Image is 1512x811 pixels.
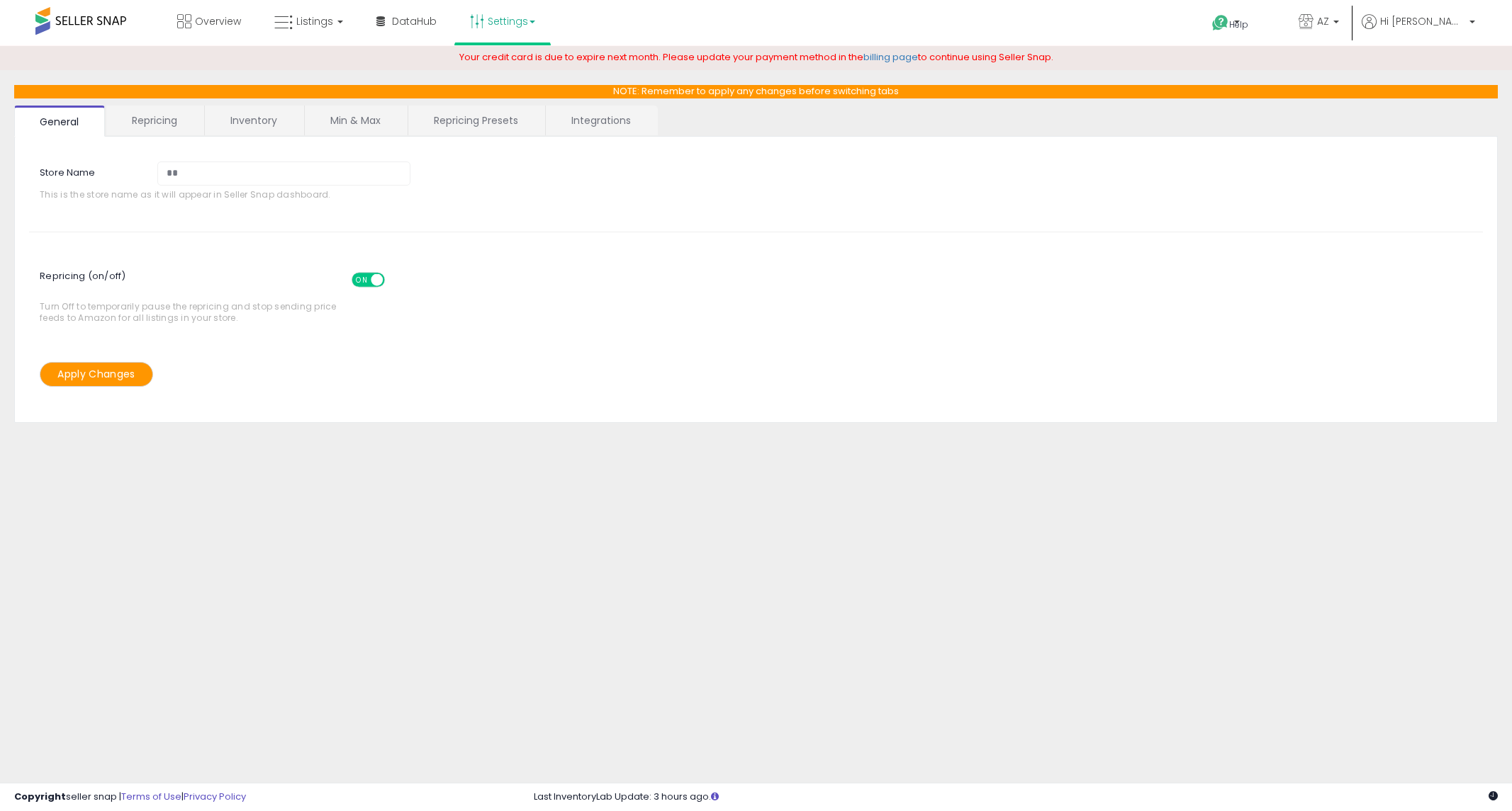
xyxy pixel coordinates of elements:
[353,274,371,286] span: ON
[1211,14,1229,32] i: Get Help
[1362,14,1475,46] a: Hi [PERSON_NAME]
[29,161,147,180] label: Store Name
[14,85,1498,98] p: NOTE: Remember to apply any changes before switching tabs
[40,262,398,301] span: Repricing (on/off)
[1317,14,1329,28] span: AZ
[392,14,437,28] span: DataHub
[1380,14,1465,28] span: Hi [PERSON_NAME]
[305,106,406,135] a: Min & Max
[195,14,241,28] span: Overview
[106,106,203,135] a: Repricing
[546,106,656,135] a: Integrations
[863,50,918,64] a: billing page
[40,189,422,200] span: This is the store name as it will appear in Seller Snap dashboard.
[40,266,344,323] span: Turn Off to temporarily pause the repricing and stop sending price feeds to Amazon for all listin...
[14,106,105,137] a: General
[459,50,1053,64] span: Your credit card is due to expire next month. Please update your payment method in the to continu...
[296,14,333,28] span: Listings
[205,106,303,135] a: Inventory
[1201,4,1276,46] a: Help
[383,274,405,286] span: OFF
[40,362,153,387] button: Apply Changes
[1229,18,1248,30] span: Help
[408,106,544,135] a: Repricing Presets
